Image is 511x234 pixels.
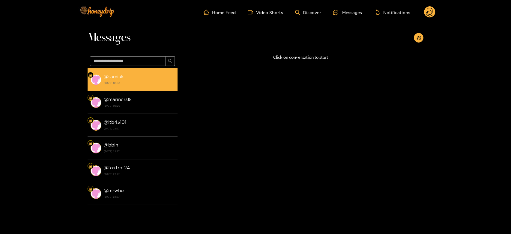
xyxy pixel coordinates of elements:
[204,10,212,15] span: home
[104,171,175,177] strong: [DATE] 22:27
[89,142,92,145] img: Fan Level
[89,164,92,168] img: Fan Level
[91,120,101,131] img: conversation
[414,33,423,43] button: appstore-add
[91,97,101,108] img: conversation
[168,59,172,64] span: search
[104,120,126,125] strong: @ jtb43101
[165,56,175,66] button: search
[104,74,124,79] strong: @ samiuk
[104,149,175,154] strong: [DATE] 22:27
[104,188,124,193] strong: @ mrwho
[104,97,132,102] strong: @ mariners15
[89,96,92,100] img: Fan Level
[104,165,130,170] strong: @ foxtrot24
[248,10,283,15] a: Video Shorts
[104,80,175,86] strong: [DATE] 09:30
[104,126,175,131] strong: [DATE] 22:27
[89,119,92,123] img: Fan Level
[104,194,175,200] strong: [DATE] 22:27
[417,35,421,40] span: appstore-add
[91,143,101,153] img: conversation
[104,142,118,147] strong: @ bbin
[88,31,130,45] span: Messages
[204,10,236,15] a: Home Feed
[374,9,412,15] button: Notifications
[89,73,92,77] img: Fan Level
[333,9,362,16] div: Messages
[91,165,101,176] img: conversation
[91,74,101,85] img: conversation
[295,10,321,15] a: Discover
[91,188,101,199] img: conversation
[178,54,423,61] p: Click on conversation to start
[248,10,256,15] span: video-camera
[89,187,92,191] img: Fan Level
[104,103,175,108] strong: [DATE] 03:20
